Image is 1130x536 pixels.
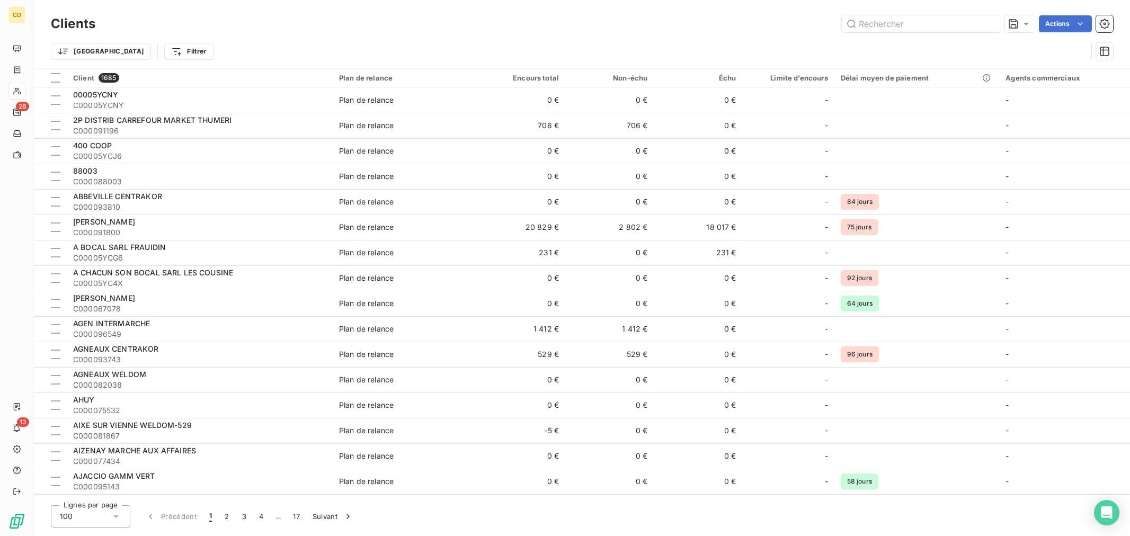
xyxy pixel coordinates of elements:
[218,505,235,528] button: 2
[73,151,326,162] span: C00005YCJ6
[654,392,742,418] td: 0 €
[825,247,828,258] span: -
[825,273,828,283] span: -
[565,392,654,418] td: 0 €
[1094,500,1119,525] div: Open Intercom Messenger
[1006,197,1009,206] span: -
[477,215,565,240] td: 20 829 €
[73,431,326,441] span: C000081867
[51,14,95,33] h3: Clients
[1006,146,1009,155] span: -
[73,421,192,430] span: AIXE SUR VIENNE WELDOM-529
[477,189,565,215] td: 0 €
[306,505,360,528] button: Suivant
[73,202,326,212] span: C000093810
[73,370,146,379] span: AGNEAUX WELDOM
[477,291,565,316] td: 0 €
[825,171,828,182] span: -
[654,240,742,265] td: 231 €
[654,316,742,342] td: 0 €
[73,329,326,340] span: C000096549
[565,342,654,367] td: 529 €
[654,265,742,291] td: 0 €
[16,102,29,111] span: 28
[73,74,94,82] span: Client
[477,418,565,443] td: -5 €
[339,171,394,182] div: Plan de relance
[339,273,394,283] div: Plan de relance
[73,303,326,314] span: C000067078
[73,253,326,263] span: C00005YCG6
[841,270,878,286] span: 92 jours
[565,215,654,240] td: 2 802 €
[1006,350,1009,359] span: -
[477,265,565,291] td: 0 €
[73,176,326,187] span: C000088003
[339,425,394,436] div: Plan de relance
[8,6,25,23] div: CD
[654,215,742,240] td: 18 017 €
[270,508,287,525] span: …
[477,392,565,418] td: 0 €
[477,138,565,164] td: 0 €
[253,505,270,528] button: 4
[73,456,326,467] span: C000077434
[73,227,326,238] span: C000091800
[236,505,253,528] button: 3
[1006,121,1009,130] span: -
[477,443,565,469] td: 0 €
[477,240,565,265] td: 231 €
[572,74,647,82] div: Non-échu
[565,164,654,189] td: 0 €
[339,324,394,334] div: Plan de relance
[654,469,742,494] td: 0 €
[339,451,394,461] div: Plan de relance
[60,511,73,522] span: 100
[565,367,654,392] td: 0 €
[339,476,394,487] div: Plan de relance
[1006,324,1009,333] span: -
[565,189,654,215] td: 0 €
[339,146,394,156] div: Plan de relance
[73,217,135,226] span: [PERSON_NAME]
[73,115,232,124] span: 2P DISTRIB CARREFOUR MARKET THUMERI
[73,481,326,492] span: C000095143
[565,494,654,520] td: 0 €
[73,100,326,111] span: C00005YCNY
[749,74,828,82] div: Limite d’encours
[654,342,742,367] td: 0 €
[483,74,559,82] div: Encours total
[73,166,97,175] span: 88003
[287,505,306,528] button: 17
[477,164,565,189] td: 0 €
[73,344,159,353] span: AGNEAUX CENTRAKOR
[825,95,828,105] span: -
[654,138,742,164] td: 0 €
[841,74,993,82] div: Délai moyen de paiement
[73,395,95,404] span: AHUY
[8,513,25,530] img: Logo LeanPay
[73,293,135,302] span: [PERSON_NAME]
[51,43,151,60] button: [GEOGRAPHIC_DATA]
[660,74,736,82] div: Échu
[841,474,878,489] span: 58 jours
[1006,172,1009,181] span: -
[841,194,879,210] span: 84 jours
[825,374,828,385] span: -
[1006,477,1009,486] span: -
[825,400,828,410] span: -
[654,189,742,215] td: 0 €
[842,15,1001,32] input: Rechercher
[73,268,233,277] span: A CHACUN SON BOCAL SARL LES COUSINE
[73,126,326,136] span: C000091196
[841,219,878,235] span: 75 jours
[99,73,119,83] span: 1685
[565,443,654,469] td: 0 €
[339,196,394,207] div: Plan de relance
[73,380,326,390] span: C000082038
[825,222,828,233] span: -
[1006,426,1009,435] span: -
[654,367,742,392] td: 0 €
[164,43,213,60] button: Filtrer
[477,316,565,342] td: 1 412 €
